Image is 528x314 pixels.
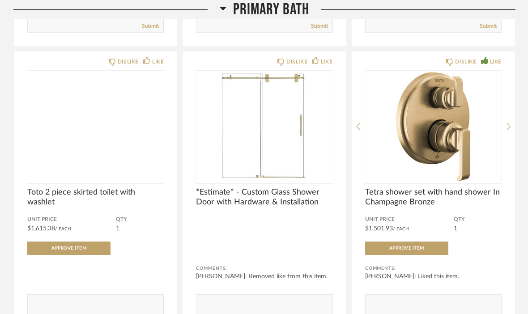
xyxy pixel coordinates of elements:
span: Unit Price [27,216,116,223]
button: Approve Item [365,242,448,255]
span: $1,615.38 [27,225,55,232]
div: Comments: [365,264,502,273]
span: / Each [393,227,409,231]
span: Tetra shower set with hand shower In Champagne Bronze [365,187,502,207]
span: / Each [55,227,71,231]
img: undefined [365,71,502,182]
span: Toto 2 piece skirted toilet with washlet [27,187,164,207]
span: Approve Item [389,246,424,250]
div: LIKE [321,57,332,66]
div: DISLIKE [118,57,139,66]
button: Approve Item [27,242,111,255]
div: LIKE [152,57,164,66]
img: undefined [196,71,332,182]
a: Submit [311,22,328,30]
div: Comments: [196,264,332,273]
div: LIKE [490,57,502,66]
a: Submit [480,22,497,30]
div: [PERSON_NAME]: Removed like from this item. [196,272,332,281]
span: 1 [116,225,119,232]
span: $1,501.93 [365,225,393,232]
a: Submit [142,22,159,30]
span: Approve Item [51,246,86,250]
div: [PERSON_NAME]: Liked this item. [365,272,502,281]
span: *Estimate* - Custom Glass Shower Door with Hardware & Installation [196,187,332,207]
span: QTY [116,216,164,223]
div: DISLIKE [286,57,307,66]
div: DISLIKE [455,57,476,66]
span: Unit Price [365,216,454,223]
span: QTY [454,216,502,223]
span: 1 [454,225,457,232]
